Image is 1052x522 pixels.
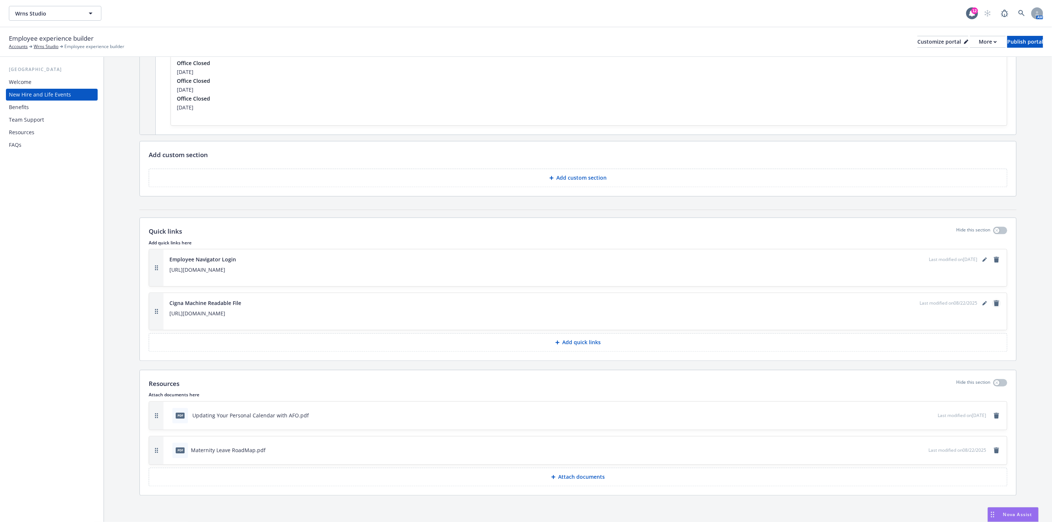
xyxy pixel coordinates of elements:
[169,255,236,263] span: Employee Navigator Login
[1014,6,1029,21] a: Search
[988,508,997,522] div: Drag to move
[176,447,185,453] span: pdf
[176,413,185,418] span: pdf
[916,411,922,419] button: download file
[149,468,1007,486] button: Attach documents
[6,126,98,138] a: Resources
[169,309,1001,318] p: [URL][DOMAIN_NAME]
[34,43,58,50] a: Wrns Studio
[9,34,94,43] span: Employee experience builder
[9,76,31,88] div: Welcome
[9,6,101,21] button: Wrns Studio
[149,150,208,160] p: Add custom section
[9,89,71,101] div: New Hire and Life Events
[971,7,978,14] div: 12
[992,299,1001,308] a: remove
[177,60,210,67] strong: Office Closed
[6,89,98,101] a: New Hire and Life Events
[917,36,968,47] div: Customize portal
[177,68,1001,77] h6: [DATE]
[177,77,210,84] strong: Office Closed
[9,126,34,138] div: Resources
[559,473,605,481] p: Attach documents
[980,6,995,21] a: Start snowing
[980,299,989,308] a: editPencil
[992,411,1001,420] a: remove
[177,85,1001,94] h6: [DATE]
[149,391,1007,398] p: Attach documents here
[919,446,925,454] button: preview file
[9,43,28,50] a: Accounts
[938,412,986,418] span: Last modified on [DATE]
[907,446,913,454] button: download file
[917,36,968,48] button: Customize portal
[169,265,1001,274] p: [URL][DOMAIN_NAME]
[9,114,44,126] div: Team Support
[1003,511,1032,518] span: Nova Assist
[191,446,266,454] div: Maternity Leave RoadMap.pdf
[149,333,1007,352] button: Add quick links
[149,240,1007,246] p: Add quick links here
[177,95,210,102] strong: Office Closed
[169,299,241,307] span: Cigna Machine Readable File
[563,339,601,346] p: Add quick links
[979,36,997,47] div: More
[177,103,1001,112] h6: [DATE]
[6,139,98,151] a: FAQs
[15,10,79,17] span: Wrns Studio
[988,507,1039,522] button: Nova Assist
[970,36,1006,48] button: More
[191,411,309,419] div: ​ Updating Your Personal Calendar with AFO.pdf
[992,446,1001,455] a: remove
[980,255,989,264] a: editPencil
[992,255,1001,264] a: remove
[920,300,977,306] span: Last modified on 08/22/2025
[149,227,182,236] p: Quick links
[929,256,977,263] span: Last modified on [DATE]
[64,43,124,50] span: Employee experience builder
[9,101,29,113] div: Benefits
[928,411,935,419] button: preview file
[928,447,986,453] span: Last modified on 08/22/2025
[149,169,1007,187] button: Add custom section
[956,227,990,236] p: Hide this section
[149,379,179,389] p: Resources
[6,76,98,88] a: Welcome
[6,66,98,73] div: [GEOGRAPHIC_DATA]
[1007,36,1043,47] div: Publish portal
[997,6,1012,21] a: Report a Bug
[6,114,98,126] a: Team Support
[1007,36,1043,48] button: Publish portal
[956,379,990,389] p: Hide this section
[6,101,98,113] a: Benefits
[557,174,607,182] p: Add custom section
[9,139,21,151] div: FAQs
